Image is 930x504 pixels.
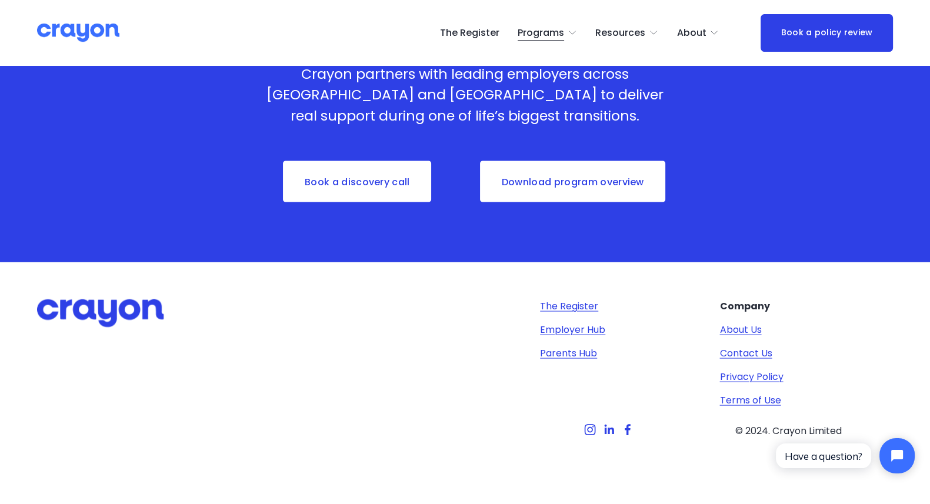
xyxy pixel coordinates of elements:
[622,424,634,436] a: Facebook
[603,424,615,436] a: LinkedIn
[719,370,783,384] a: Privacy Policy
[540,299,598,313] a: The Register
[253,64,678,126] p: Crayon partners with leading employers across [GEOGRAPHIC_DATA] and [GEOGRAPHIC_DATA] to deliver ...
[479,160,667,203] a: Download program overview
[719,393,781,408] a: Terms of Use
[440,24,499,42] a: The Register
[518,25,564,42] span: Programs
[719,346,772,361] a: Contact Us
[719,424,856,438] p: © 2024. Crayon Limited
[584,424,596,436] a: Instagram
[595,24,658,42] a: folder dropdown
[595,25,645,42] span: Resources
[761,14,893,52] a: Book a policy review
[766,428,925,483] iframe: Tidio Chat
[719,323,761,337] a: About Us
[540,346,597,361] a: Parents Hub
[719,299,769,313] strong: Company
[37,22,119,43] img: Crayon
[282,160,432,203] a: Book a discovery call
[518,24,577,42] a: folder dropdown
[677,25,706,42] span: About
[677,24,719,42] a: folder dropdown
[540,323,605,337] a: Employer Hub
